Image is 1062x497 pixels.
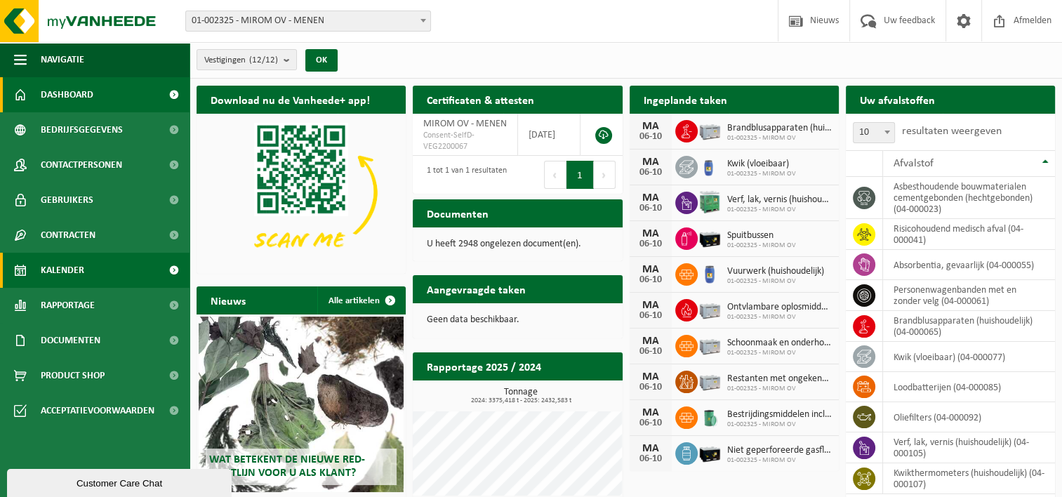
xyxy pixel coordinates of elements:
img: Download de VHEPlus App [197,114,406,271]
iframe: chat widget [7,466,234,497]
td: loodbatterijen (04-000085) [883,372,1055,402]
div: MA [637,443,665,454]
img: PB-LB-0680-HPE-GY-11 [698,297,722,321]
h2: Rapportage 2025 / 2024 [413,352,555,380]
img: LP-OT-00060-HPE-21 [698,154,722,178]
td: [DATE] [518,114,580,156]
button: Previous [544,161,566,189]
div: MA [637,300,665,311]
button: OK [305,49,338,72]
button: Next [594,161,616,189]
div: 06-10 [637,311,665,321]
span: 10 [853,122,895,143]
span: Kalender [41,253,84,288]
div: 06-10 [637,168,665,178]
img: PB-LB-0680-HPE-BK-11 [698,225,722,249]
h2: Certificaten & attesten [413,86,548,113]
h2: Download nu de Vanheede+ app! [197,86,384,113]
div: MA [637,157,665,168]
span: 01-002325 - MIROM OV [727,420,832,429]
span: 01-002325 - MIROM OV [727,134,832,143]
span: Kwik (vloeibaar) [727,159,796,170]
p: U heeft 2948 ongelezen document(en). [427,239,608,249]
div: 06-10 [637,275,665,285]
td: asbesthoudende bouwmaterialen cementgebonden (hechtgebonden) (04-000023) [883,177,1055,219]
span: 01-002325 - MIROM OV [727,206,832,214]
td: kwik (vloeibaar) (04-000077) [883,342,1055,372]
span: Vuurwerk (huishoudelijk) [727,266,824,277]
h2: Nieuws [197,286,260,314]
div: MA [637,371,665,383]
span: Wat betekent de nieuwe RED-richtlijn voor u als klant? [209,454,365,479]
count: (12/12) [249,55,278,65]
span: Gebruikers [41,183,93,218]
h2: Uw afvalstoffen [846,86,949,113]
div: 06-10 [637,347,665,357]
span: Product Shop [41,358,105,393]
div: MA [637,407,665,418]
div: 06-10 [637,132,665,142]
span: 01-002325 - MIROM OV [727,456,832,465]
div: MA [637,192,665,204]
div: MA [637,121,665,132]
span: Documenten [41,323,100,358]
td: brandblusapparaten (huishoudelijk) (04-000065) [883,311,1055,342]
div: 1 tot 1 van 1 resultaten [420,159,507,190]
span: 01-002325 - MIROM OV - MENEN [186,11,430,31]
span: Dashboard [41,77,93,112]
span: 01-002325 - MIROM OV - MENEN [185,11,431,32]
span: Navigatie [41,42,84,77]
span: 01-002325 - MIROM OV [727,277,824,286]
h2: Ingeplande taken [630,86,741,113]
span: Ontvlambare oplosmiddelen (huishoudelijk) [727,302,832,313]
span: Spuitbussen [727,230,796,241]
div: 06-10 [637,204,665,213]
span: Consent-SelfD-VEG2200067 [423,130,507,152]
span: Rapportage [41,288,95,323]
span: Contracten [41,218,95,253]
span: 01-002325 - MIROM OV [727,349,832,357]
span: Niet geperforeerde gasflessen voor eenmalig gebruik (huishoudelijk) [727,445,832,456]
div: 06-10 [637,454,665,464]
span: 01-002325 - MIROM OV [727,170,796,178]
span: 01-002325 - MIROM OV [727,385,832,393]
button: 1 [566,161,594,189]
span: Afvalstof [894,158,934,169]
div: 06-10 [637,418,665,428]
img: PB-LB-0680-HPE-GY-11 [698,118,722,142]
span: Restanten met ongekende samenstelling (huishoudelijk) [727,373,832,385]
h2: Aangevraagde taken [413,275,540,303]
img: PB-OT-0120-HPE-00-02 [698,261,722,285]
img: PB-OT-0200-MET-00-02 [698,404,722,428]
h3: Tonnage [420,387,622,404]
a: Wat betekent de nieuwe RED-richtlijn voor u als klant? [199,317,404,492]
label: resultaten weergeven [902,126,1002,137]
span: Contactpersonen [41,147,122,183]
div: MA [637,336,665,347]
a: Alle artikelen [317,286,404,314]
span: Schoonmaak en onderhoudsmiddelen (huishoudelijk) [727,338,832,349]
button: Vestigingen(12/12) [197,49,297,70]
span: Bestrijdingsmiddelen inclusief schimmelwerende beschermingsmiddelen (huishoudeli... [727,409,832,420]
span: 01-002325 - MIROM OV [727,313,832,322]
span: Verf, lak, vernis (huishoudelijk) [727,194,832,206]
h2: Documenten [413,199,503,227]
span: 2024: 3375,418 t - 2025: 2432,583 t [420,397,622,404]
div: MA [637,264,665,275]
a: Bekijk rapportage [518,380,621,408]
td: absorbentia, gevaarlijk (04-000055) [883,250,1055,280]
td: verf, lak, vernis (huishoudelijk) (04-000105) [883,432,1055,463]
div: 06-10 [637,383,665,392]
span: MIROM OV - MENEN [423,119,507,129]
div: MA [637,228,665,239]
td: oliefilters (04-000092) [883,402,1055,432]
td: personenwagenbanden met en zonder velg (04-000061) [883,280,1055,311]
span: 01-002325 - MIROM OV [727,241,796,250]
span: Bedrijfsgegevens [41,112,123,147]
span: Vestigingen [204,50,278,71]
span: Brandblusapparaten (huishoudelijk) [727,123,832,134]
td: kwikthermometers (huishoudelijk) (04-000107) [883,463,1055,494]
img: PB-LB-0680-HPE-GY-11 [698,369,722,392]
td: risicohoudend medisch afval (04-000041) [883,219,1055,250]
